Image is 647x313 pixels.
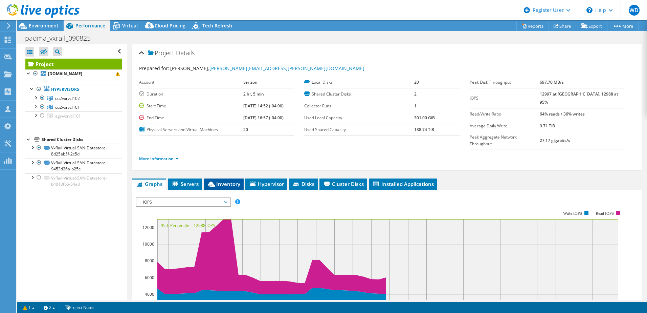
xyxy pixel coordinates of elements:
span: Inventory [207,181,240,187]
a: 1 [18,303,39,312]
label: Start Time [139,103,243,109]
span: cu2vxrvcl101 [55,104,80,110]
a: Project Notes [60,303,99,312]
a: egwvxrvcl101 [25,111,122,120]
a: VxRail-Virtual-SAN-Datastore-9453d26a-b25e [25,159,122,173]
svg: \n [586,7,593,13]
span: Disks [292,181,314,187]
span: Virtual [122,22,138,29]
b: 2 [414,91,417,97]
text: 8000 [145,258,154,264]
b: verizon [243,79,258,85]
span: Cloud Pricing [155,22,185,29]
text: Write IOPS [563,211,582,216]
b: 138.74 TiB [414,127,434,132]
b: 64% reads / 36% writes [540,111,585,117]
span: Details [176,49,195,57]
b: [DATE] 16:57 (-04:00) [243,115,284,121]
span: Environment [29,22,59,29]
a: More [607,21,639,31]
span: Cluster Disks [323,181,364,187]
text: 6000 [145,275,154,280]
span: egwvxrvcl101 [55,113,81,119]
label: Prepared for: [139,65,169,71]
span: Installed Applications [372,181,434,187]
label: Used Local Capacity [304,114,414,121]
label: Collector Runs [304,103,414,109]
span: Performance [75,22,105,29]
div: Shared Cluster Disks [42,135,122,144]
a: Export [576,21,607,31]
b: [DOMAIN_NAME] [48,71,82,77]
text: 12000 [142,225,154,230]
span: Graphs [136,181,162,187]
b: 27.17 gigabits/s [540,138,570,143]
span: Servers [172,181,199,187]
label: Account [139,79,243,86]
label: Average Daily Write [470,123,540,129]
text: 95th Percentile = 12988 IOPS [161,223,215,228]
label: Peak Disk Throughput [470,79,540,86]
a: Reports [516,21,549,31]
a: 2 [39,303,60,312]
label: End Time [139,114,243,121]
b: 12997 at [GEOGRAPHIC_DATA], 12988 at 95% [540,91,618,105]
a: [DOMAIN_NAME] [25,69,122,78]
a: Hypervisors [25,85,122,94]
a: cu2vxrvcl101 [25,103,122,111]
b: 20 [243,127,248,132]
b: 1 [414,103,417,109]
label: Local Disks [304,79,414,86]
a: cu2vxrvcl102 [25,94,122,103]
label: Read/Write Ratio [470,111,540,118]
label: Duration [139,91,243,98]
b: 2 hr, 5 min [243,91,264,97]
label: Peak Aggregate Network Throughput [470,134,540,147]
text: 4000 [145,291,154,297]
b: [DATE] 14:52 (-04:00) [243,103,284,109]
text: 10000 [142,241,154,247]
label: Used Shared Capacity [304,126,414,133]
span: IOPS [140,198,227,206]
span: cu2vxrvcl102 [55,96,80,101]
a: VxRail-Virtual-SAN-Datastore-b4013fb6-54a8 [25,173,122,188]
a: VxRail-Virtual-SAN-Datastore-8d25ab5f-2c5d [25,144,122,159]
b: 9.71 TiB [540,123,555,129]
span: Hypervisor [249,181,284,187]
b: 20 [414,79,419,85]
span: Project [148,50,174,57]
span: Tech Refresh [202,22,232,29]
h1: padma_vxrail_090825 [22,35,101,42]
a: More Information [139,156,179,162]
label: IOPS [470,95,540,102]
a: Share [549,21,576,31]
a: Project [25,59,122,69]
label: Physical Servers and Virtual Machines [139,126,243,133]
b: 301.00 GiB [414,115,435,121]
a: [PERSON_NAME][EMAIL_ADDRESS][PERSON_NAME][DOMAIN_NAME] [209,65,364,71]
b: 697.70 MB/s [540,79,564,85]
span: WD [629,5,640,16]
span: [PERSON_NAME], [170,65,364,71]
label: Shared Cluster Disks [304,91,414,98]
text: Read IOPS [596,211,614,216]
